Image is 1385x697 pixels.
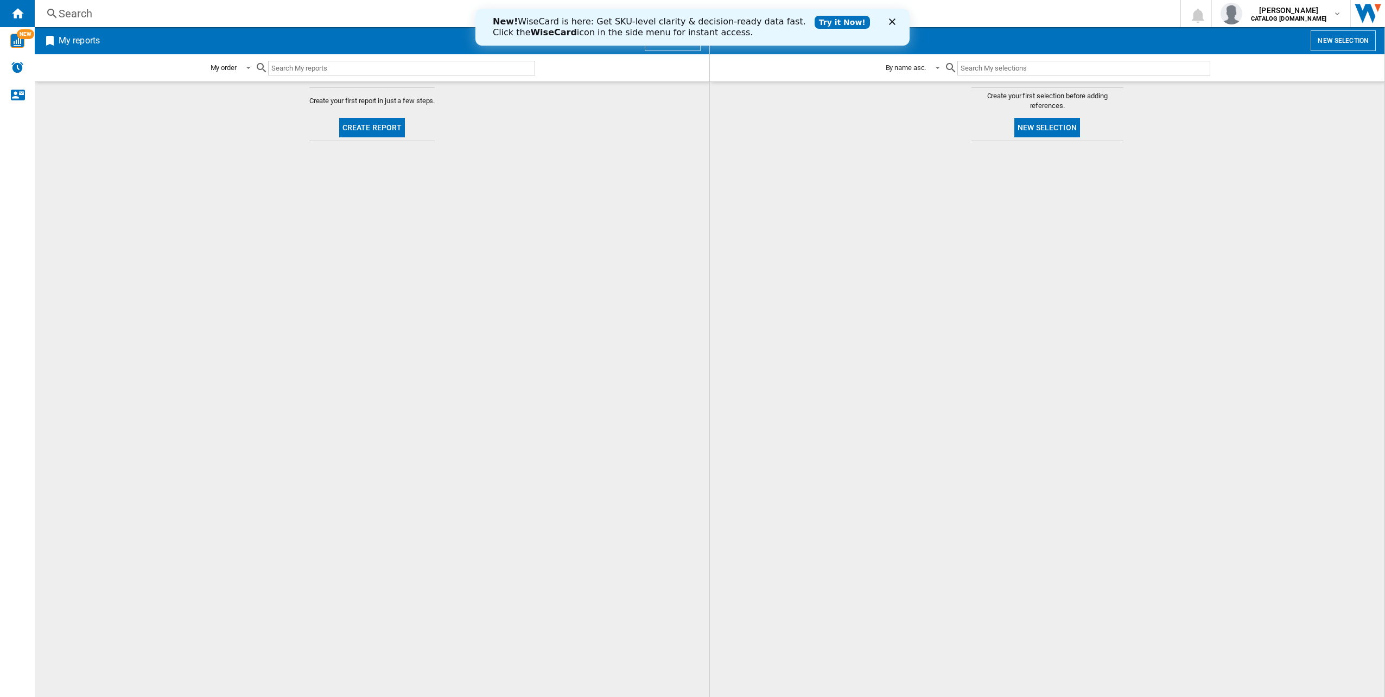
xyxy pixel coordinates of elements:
[339,118,405,137] button: Create report
[10,34,24,48] img: wise-card.svg
[971,91,1123,111] span: Create your first selection before adding references.
[17,29,34,39] span: NEW
[1311,30,1376,51] button: New selection
[59,6,1152,21] div: Search
[309,96,435,106] span: Create your first report in just a few steps.
[475,9,910,46] iframe: Intercom live chat banner
[1221,3,1242,24] img: profile.jpg
[1251,5,1326,16] span: [PERSON_NAME]
[1014,118,1080,137] button: New selection
[56,30,102,51] h2: My reports
[211,64,237,72] div: My order
[886,64,926,72] div: By name asc.
[268,61,535,75] input: Search My reports
[11,61,24,74] img: alerts-logo.svg
[1251,15,1326,22] b: CATALOG [DOMAIN_NAME]
[957,61,1210,75] input: Search My selections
